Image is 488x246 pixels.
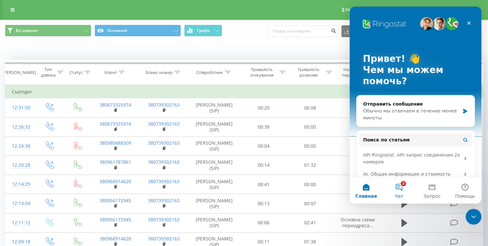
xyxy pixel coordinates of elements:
div: Тривалість розмови [293,67,325,78]
div: Бізнес номер [146,70,173,75]
a: 380956172945 [100,197,131,204]
span: Реферальна програма [345,7,394,12]
a: 380739302163 [148,159,180,165]
a: 380961787861 [100,159,131,165]
td: 00:06 [240,213,287,232]
td: [PERSON_NAME] (SIP) [188,175,240,194]
td: 00:04 [240,136,287,156]
td: 00:00 [287,175,333,194]
span: Всі дзвінки [16,28,38,33]
td: Сьогодні [5,85,483,98]
button: Графік [184,25,222,37]
td: 00:14 [240,156,287,175]
div: 12:26:32 [12,121,28,134]
td: 02:41 [287,213,333,232]
div: 12:11:12 [12,216,28,229]
td: [PERSON_NAME] (SIP) [188,98,240,117]
a: 380673325974 [100,102,131,108]
td: 00:41 [240,175,287,194]
td: [PERSON_NAME] (SIP) [188,117,240,136]
div: Клієнт [104,70,117,75]
div: 12:14:29 [12,178,28,191]
a: 380739302163 [148,197,180,204]
a: 380739302163 [148,102,180,108]
div: 12:31:50 [12,101,28,114]
iframe: Intercom live chat [466,209,481,225]
input: Пошук за номером [268,25,338,37]
td: [PERSON_NAME] (SIP) [188,136,240,156]
a: 380739302163 [148,216,180,223]
td: 01:32 [287,156,333,175]
a: 380968914628 [100,235,131,242]
div: [PERSON_NAME] [3,70,36,75]
td: 00:00 [287,136,333,156]
a: 380980488309 [100,140,131,146]
div: Тривалість очікування [246,67,278,78]
span: Графік [197,28,210,33]
a: 380739302163 [148,140,180,146]
button: Експорт [341,25,377,37]
div: 12:14:04 [12,197,28,210]
td: [PERSON_NAME] (SIP) [188,194,240,213]
span: Основна схема переадреса... [341,216,375,229]
td: [PERSON_NAME] (SIP) [188,213,240,232]
a: 380739302163 [148,121,180,127]
td: 06:08 [287,98,333,117]
a: 380968914628 [100,178,131,184]
td: 00:38 [240,117,287,136]
td: 00:00 [287,117,333,136]
td: 00:20 [240,98,287,117]
td: [PERSON_NAME] (SIP) [188,156,240,175]
a: 380956172945 [100,216,131,223]
div: Тип дзвінка [41,67,56,78]
button: Всі дзвінки [5,25,91,37]
div: 12:20:28 [12,159,28,172]
button: Основний [95,25,181,37]
a: 380673325974 [100,121,131,127]
td: 00:07 [287,194,333,213]
a: 380739302163 [148,235,180,242]
div: Статус [70,70,83,75]
iframe: Intercom live chat [350,7,481,204]
div: Назва схеми переадресації [339,67,373,78]
div: Співробітник [196,70,223,75]
div: 12:24:38 [12,140,28,153]
a: 380739302163 [148,178,180,184]
td: 00:13 [240,194,287,213]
